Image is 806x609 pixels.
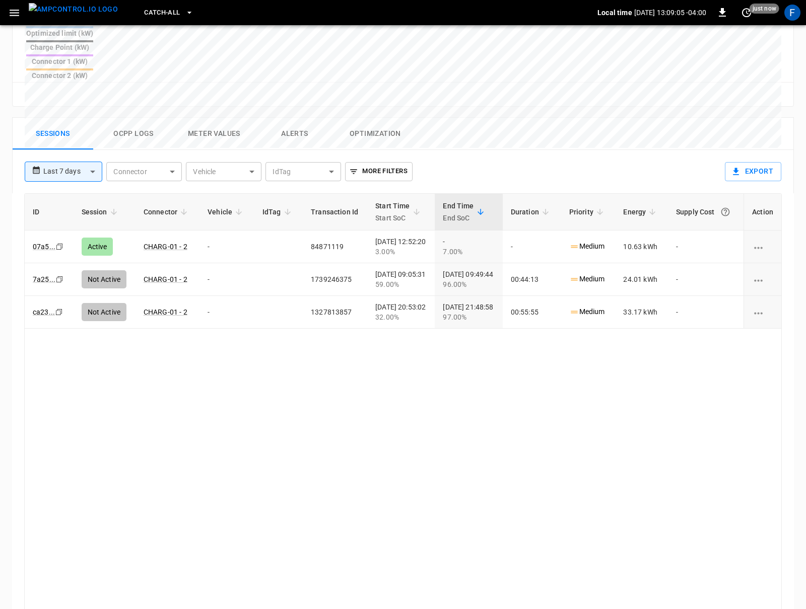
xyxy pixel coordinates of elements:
[597,8,632,18] p: Local time
[208,206,245,218] span: Vehicle
[254,118,335,150] button: Alerts
[345,162,412,181] button: More Filters
[744,194,781,231] th: Action
[335,118,416,150] button: Optimization
[29,3,118,16] img: ampcontrol.io logo
[752,307,773,317] div: charging session options
[725,162,781,181] button: Export
[569,307,605,317] p: Medium
[82,303,127,321] div: Not Active
[668,296,744,329] td: -
[623,206,659,218] span: Energy
[54,307,64,318] div: copy
[738,5,755,21] button: set refresh interval
[752,274,773,284] div: charging session options
[303,296,367,329] td: 1327813857
[174,118,254,150] button: Meter Values
[503,296,561,329] td: 00:55:55
[375,200,410,224] div: Start Time
[144,206,190,218] span: Connector
[615,296,667,329] td: 33.17 kWh
[375,312,427,322] div: 32.00%
[443,302,494,322] div: [DATE] 21:48:58
[750,4,779,14] span: just now
[716,203,734,221] button: The cost of your charging session based on your supply rates
[511,206,552,218] span: Duration
[43,162,102,181] div: Last 7 days
[144,308,187,316] a: CHARG-01 - 2
[199,296,254,329] td: -
[303,194,367,231] th: Transaction Id
[140,3,197,23] button: Catch-all
[569,206,607,218] span: Priority
[82,206,120,218] span: Session
[443,200,474,224] div: End Time
[25,194,74,231] th: ID
[443,200,487,224] span: End TimeEnd SoC
[25,194,781,329] table: sessions table
[375,212,410,224] p: Start SoC
[262,206,294,218] span: IdTag
[375,200,423,224] span: Start TimeStart SoC
[144,7,180,19] span: Catch-all
[784,5,800,21] div: profile-icon
[443,312,494,322] div: 97.00%
[375,302,427,322] div: [DATE] 20:53:02
[634,8,706,18] p: [DATE] 13:09:05 -04:00
[752,242,773,252] div: charging session options
[13,118,93,150] button: Sessions
[676,203,735,221] div: Supply Cost
[443,212,474,224] p: End SoC
[93,118,174,150] button: Ocpp logs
